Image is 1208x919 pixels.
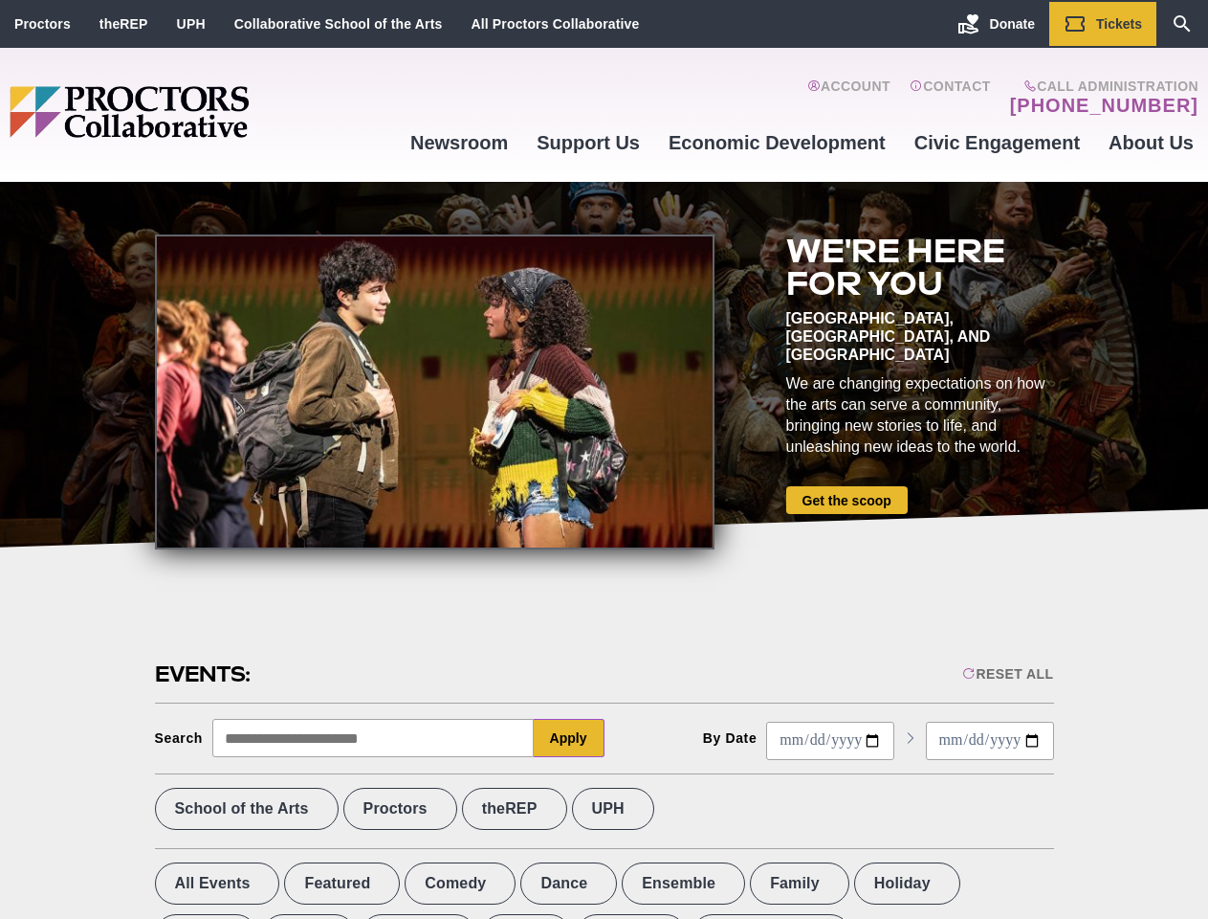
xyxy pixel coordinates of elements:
label: Featured [284,863,400,905]
label: School of the Arts [155,788,339,830]
a: Civic Engagement [900,117,1094,168]
span: Call Administration [1004,78,1198,94]
label: All Events [155,863,280,905]
label: Proctors [343,788,457,830]
a: Collaborative School of the Arts [234,16,443,32]
label: Dance [520,863,617,905]
a: Tickets [1049,2,1156,46]
a: Newsroom [396,117,522,168]
a: Donate [943,2,1049,46]
a: Support Us [522,117,654,168]
span: Donate [990,16,1035,32]
div: [GEOGRAPHIC_DATA], [GEOGRAPHIC_DATA], and [GEOGRAPHIC_DATA] [786,309,1054,364]
h2: We're here for you [786,235,1054,300]
img: Proctors logo [10,86,396,138]
div: Reset All [962,666,1053,682]
a: About Us [1094,117,1208,168]
a: Contact [910,78,991,117]
div: Search [155,730,204,746]
a: Proctors [14,16,71,32]
a: theREP [99,16,148,32]
a: Search [1156,2,1208,46]
a: Get the scoop [786,486,908,514]
div: We are changing expectations on how the arts can serve a community, bringing new stories to life,... [786,373,1054,458]
label: Comedy [405,863,516,905]
label: Holiday [854,863,960,905]
button: Apply [534,719,604,757]
div: By Date [703,730,758,746]
label: UPH [572,788,654,830]
a: Account [807,78,890,117]
a: [PHONE_NUMBER] [1010,94,1198,117]
a: All Proctors Collaborative [471,16,639,32]
label: theREP [462,788,567,830]
a: Economic Development [654,117,900,168]
a: UPH [177,16,206,32]
label: Ensemble [622,863,745,905]
label: Family [750,863,849,905]
span: Tickets [1096,16,1142,32]
h2: Events: [155,660,253,689]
